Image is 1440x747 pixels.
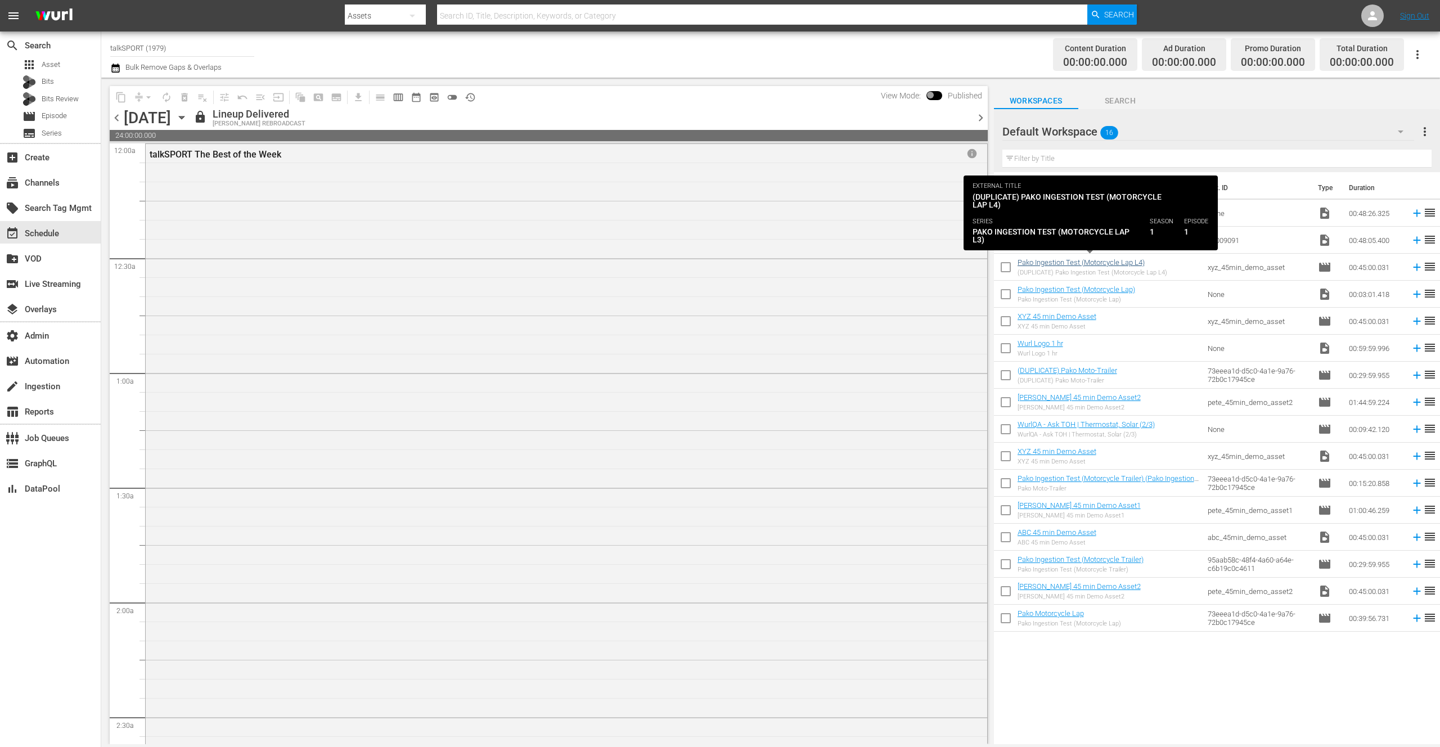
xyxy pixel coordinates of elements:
[1311,172,1342,204] th: Type
[1318,395,1331,409] span: Episode
[1018,431,1155,438] div: WurlQA - Ask TOH | Thermostat, Solar (2/3)
[1423,476,1437,489] span: reorder
[1423,584,1437,597] span: reorder
[1411,612,1423,624] svg: Add to Schedule
[1203,443,1313,470] td: xyz_45min_demo_asset
[1203,605,1313,632] td: 73eeea1d-d5c0-4a1e-9a76-72b0c17945ce
[1344,335,1406,362] td: 00:59:59.996
[407,88,425,106] span: Month Calendar View
[27,3,81,29] img: ans4CAIJ8jUAAAAAAAAAAAAAAAAAAAAAAAAgQb4GAAAAAAAAAAAAAAAAAAAAAAAAJMjXAAAAAAAAAAAAAAAAAAAAAAAAgAT5G...
[974,111,988,125] span: chevron_right
[22,92,36,106] div: Bits Review
[1423,341,1437,354] span: reorder
[1203,389,1313,416] td: pete_45min_demo_asset2
[233,88,251,106] span: Revert to Primary Episode
[287,86,309,108] span: Refresh All Search Blocks
[393,92,404,103] span: calendar_view_week_outlined
[1344,362,1406,389] td: 00:29:59.955
[1104,4,1134,25] span: Search
[1344,551,1406,578] td: 00:29:59.955
[1411,585,1423,597] svg: Add to Schedule
[6,405,19,418] span: Reports
[1344,605,1406,632] td: 00:39:56.731
[942,91,988,100] span: Published
[1018,458,1096,465] div: XYZ 45 min Demo Asset
[6,329,19,343] span: Admin
[429,92,440,103] span: preview_outlined
[1318,449,1331,463] span: Video
[1018,312,1096,321] a: XYZ 45 min Demo Asset
[1411,342,1423,354] svg: Add to Schedule
[1423,206,1437,219] span: reorder
[1318,206,1331,220] span: Video
[1423,449,1437,462] span: reorder
[1411,207,1423,219] svg: Add to Schedule
[1411,531,1423,543] svg: Add to Schedule
[1411,234,1423,246] svg: Add to Schedule
[1344,524,1406,551] td: 00:45:00.031
[1344,281,1406,308] td: 00:03:01.418
[1411,369,1423,381] svg: Add to Schedule
[1018,366,1117,375] a: (DUPLICATE) Pako Moto-Trailer
[1203,578,1313,605] td: pete_45min_demo_asset2
[42,76,54,87] span: Bits
[389,88,407,106] span: Week Calendar View
[1411,396,1423,408] svg: Add to Schedule
[110,111,124,125] span: chevron_left
[1063,40,1127,56] div: Content Duration
[1100,121,1118,145] span: 16
[1087,4,1137,25] button: Search
[1018,582,1141,591] a: [PERSON_NAME] 45 min Demo Asset2
[1318,314,1331,328] span: Episode
[1241,56,1305,69] span: 00:00:00.000
[1423,422,1437,435] span: reorder
[6,151,19,164] span: Create
[211,86,233,108] span: Customize Events
[1203,362,1313,389] td: 73eeea1d-d5c0-4a1e-9a76-72b0c17945ce
[213,120,305,128] div: [PERSON_NAME] REBROADCAST
[1318,422,1331,436] span: Episode
[110,130,988,141] span: 24:00:00.000
[1018,296,1135,303] div: Pako Ingestion Test (Motorcycle Lap)
[1423,395,1437,408] span: reorder
[1241,40,1305,56] div: Promo Duration
[6,354,19,368] span: Automation
[1411,450,1423,462] svg: Add to Schedule
[447,92,458,103] span: toggle_off
[1018,555,1144,564] a: Pako Ingestion Test (Motorcycle Trailer)
[1078,94,1163,108] span: Search
[1203,281,1313,308] td: None
[1318,557,1331,571] span: Episode
[1423,260,1437,273] span: reorder
[22,75,36,89] div: Bits
[1318,233,1331,247] span: Video
[1063,56,1127,69] span: 00:00:00.000
[1018,285,1135,294] a: Pako Ingestion Test (Motorcycle Lap)
[1018,593,1141,600] div: [PERSON_NAME] 45 min Demo Asset2
[150,149,916,160] div: talkSPORT The Best of the Week
[1318,260,1331,274] span: Episode
[1344,389,1406,416] td: 01:44:59.224
[1411,477,1423,489] svg: Add to Schedule
[1318,368,1331,382] span: Episode
[1018,323,1096,330] div: XYZ 45 min Demo Asset
[6,380,19,393] span: Ingestion
[1018,172,1202,204] th: Title
[425,88,443,106] span: View Backup
[875,91,926,100] span: View Mode:
[1344,470,1406,497] td: 00:15:20.858
[42,93,79,105] span: Bits Review
[327,88,345,106] span: Create Series Block
[6,39,19,52] span: Search
[1318,287,1331,301] span: Video
[6,277,19,291] span: Live Streaming
[1152,40,1216,56] div: Ad Duration
[1344,497,1406,524] td: 01:00:46.259
[1411,288,1423,300] svg: Add to Schedule
[1203,524,1313,551] td: abc_45min_demo_asset
[1344,227,1406,254] td: 00:48:05.400
[1018,393,1141,402] a: [PERSON_NAME] 45 min Demo Asset2
[1318,611,1331,625] span: Episode
[1203,308,1313,335] td: xyz_45min_demo_asset
[1318,476,1331,490] span: Episode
